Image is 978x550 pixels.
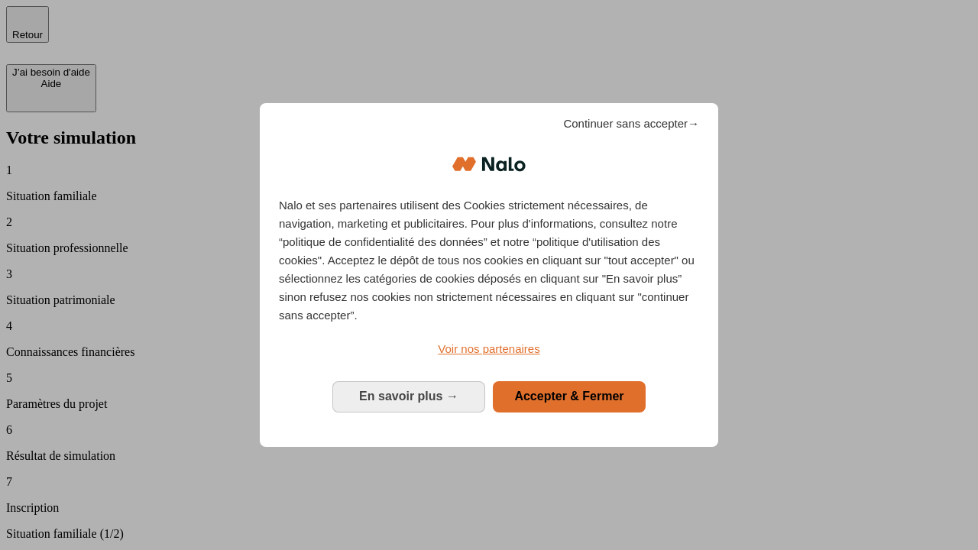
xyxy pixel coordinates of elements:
span: Continuer sans accepter→ [563,115,699,133]
img: Logo [452,141,526,187]
a: Voir nos partenaires [279,340,699,358]
span: Voir nos partenaires [438,342,539,355]
button: En savoir plus: Configurer vos consentements [332,381,485,412]
div: Bienvenue chez Nalo Gestion du consentement [260,103,718,446]
p: Nalo et ses partenaires utilisent des Cookies strictement nécessaires, de navigation, marketing e... [279,196,699,325]
span: En savoir plus → [359,390,458,403]
button: Accepter & Fermer: Accepter notre traitement des données et fermer [493,381,646,412]
span: Accepter & Fermer [514,390,623,403]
